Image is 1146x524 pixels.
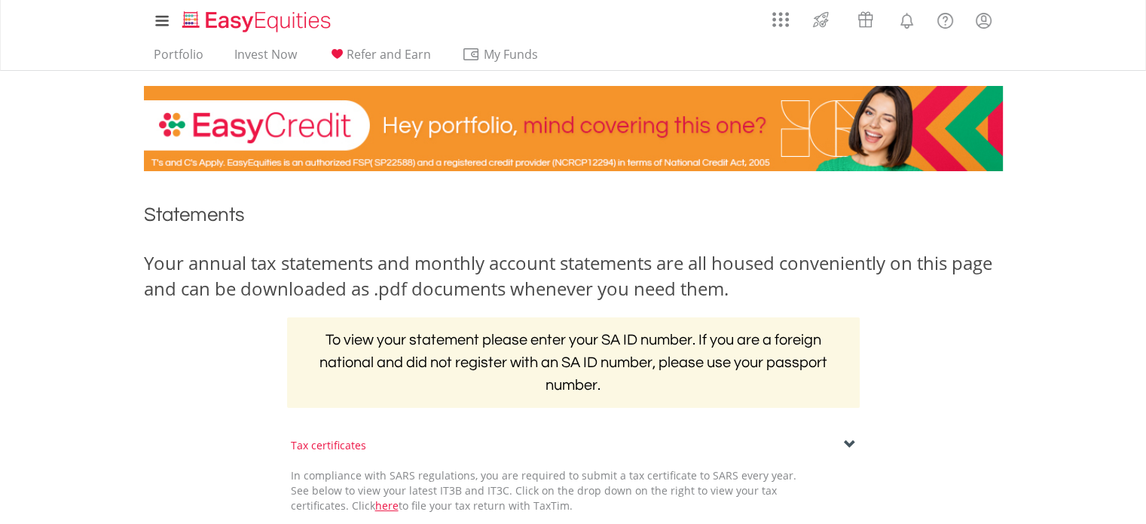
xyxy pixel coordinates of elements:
[144,205,245,225] span: Statements
[808,8,833,32] img: thrive-v2.svg
[148,47,209,70] a: Portfolio
[291,438,856,453] div: Tax certificates
[176,4,337,34] a: Home page
[179,9,337,34] img: EasyEquities_Logo.png
[762,4,799,28] a: AppsGrid
[888,4,926,34] a: Notifications
[352,498,573,513] span: Click to file your tax return with TaxTim.
[144,250,1003,302] div: Your annual tax statements and monthly account statements are all housed conveniently on this pag...
[144,86,1003,171] img: EasyCredit Promotion Banner
[462,44,561,64] span: My Funds
[843,4,888,32] a: Vouchers
[322,47,437,70] a: Refer and Earn
[228,47,303,70] a: Invest Now
[347,46,431,63] span: Refer and Earn
[375,498,399,513] a: here
[853,8,878,32] img: vouchers-v2.svg
[964,4,1003,37] a: My Profile
[287,317,860,408] h2: To view your statement please enter your SA ID number. If you are a foreign national and did not ...
[291,468,796,513] span: In compliance with SARS regulations, you are required to submit a tax certificate to SARS every y...
[772,11,789,28] img: grid-menu-icon.svg
[926,4,964,34] a: FAQ's and Support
